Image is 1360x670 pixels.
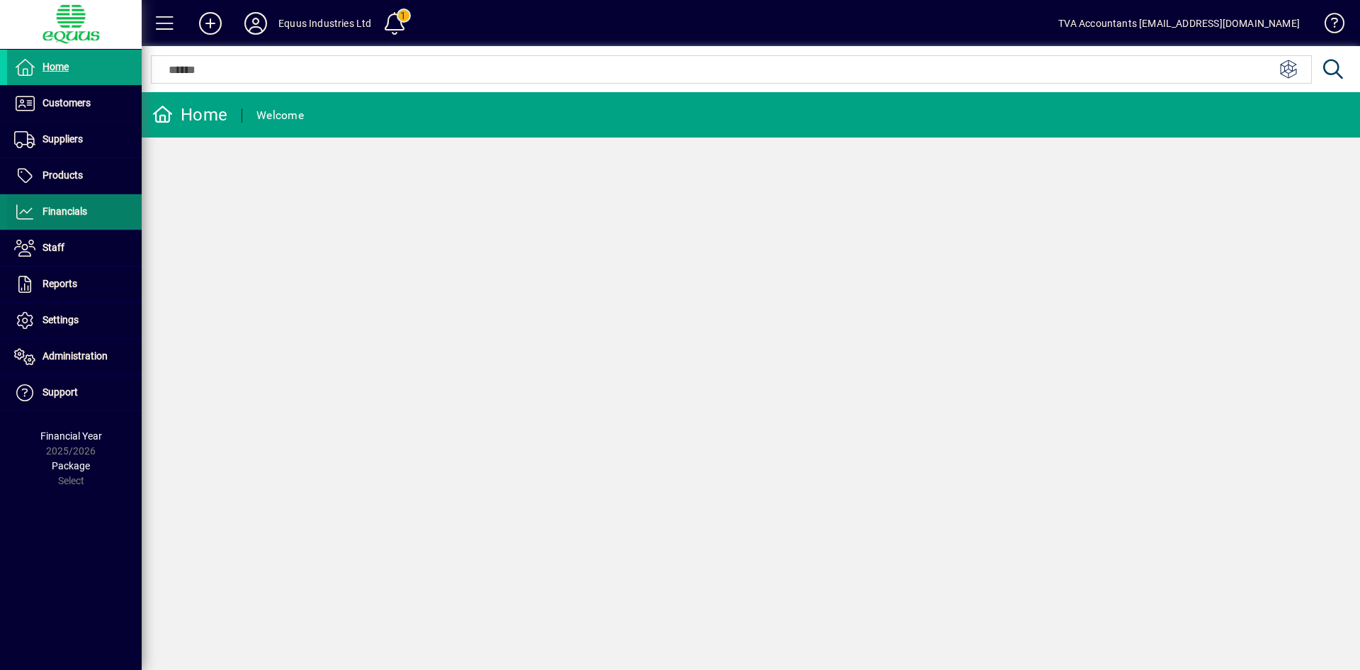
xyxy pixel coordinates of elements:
span: Staff [42,242,64,253]
div: Welcome [256,104,304,127]
span: Customers [42,97,91,108]
span: Home [42,61,69,72]
a: Products [7,158,142,194]
button: Profile [233,11,278,36]
span: Financial Year [40,430,102,442]
span: Products [42,169,83,181]
a: Administration [7,339,142,374]
span: Financials [42,206,87,217]
div: Home [152,104,227,126]
span: Package [52,460,90,471]
a: Financials [7,194,142,230]
a: Suppliers [7,122,142,157]
span: Administration [42,350,108,362]
a: Knowledge Base [1314,3,1342,49]
a: Settings [7,303,142,338]
a: Customers [7,86,142,121]
a: Reports [7,267,142,302]
button: Add [188,11,233,36]
div: TVA Accountants [EMAIL_ADDRESS][DOMAIN_NAME] [1058,12,1300,35]
span: Settings [42,314,79,325]
span: Support [42,386,78,398]
a: Staff [7,230,142,266]
span: Reports [42,278,77,289]
div: Equus Industries Ltd [278,12,372,35]
a: Support [7,375,142,411]
span: Suppliers [42,133,83,145]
